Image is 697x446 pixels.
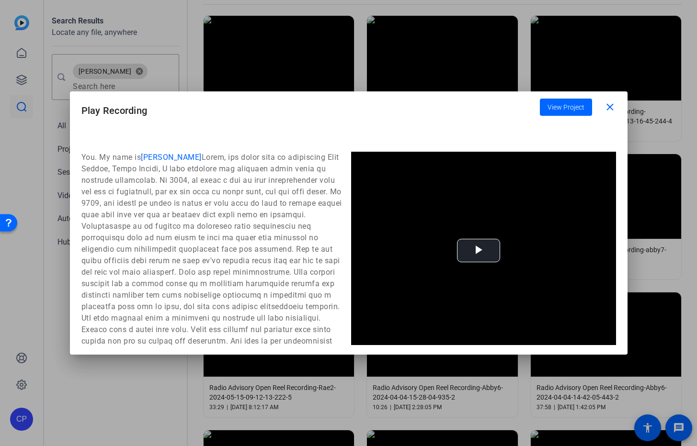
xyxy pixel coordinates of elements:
span: View Project [548,102,584,112]
mat-icon: close [604,101,616,113]
div: Video Player [351,152,616,345]
h2: Play Recording [70,91,159,123]
button: Play Video [457,239,500,262]
span: [PERSON_NAME] [141,153,202,162]
button: View Project [540,99,592,116]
